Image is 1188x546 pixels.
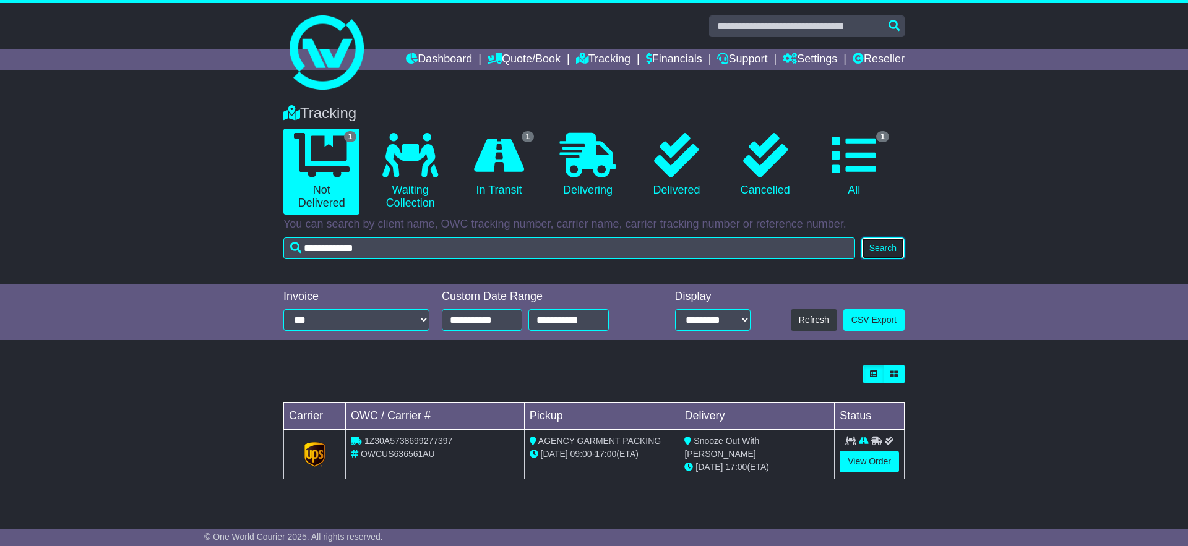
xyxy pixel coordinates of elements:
a: Delivered [639,129,715,202]
a: View Order [840,451,899,472]
a: Tracking [576,49,631,70]
a: 1 All [816,129,892,202]
span: 17:00 [595,449,616,459]
a: Quote/Book [488,49,561,70]
td: Delivery [679,403,835,430]
span: OWCUS636561AU [361,449,435,459]
div: Custom Date Range [442,290,640,304]
p: You can search by client name, OWC tracking number, carrier name, carrier tracking number or refe... [283,218,905,231]
div: Invoice [283,290,429,304]
a: Settings [783,49,837,70]
div: Display [675,290,751,304]
a: Financials [646,49,702,70]
a: Waiting Collection [372,129,448,215]
span: 09:00 [570,449,592,459]
span: [DATE] [695,462,723,472]
button: Search [861,237,905,259]
td: Carrier [284,403,346,430]
td: Pickup [524,403,679,430]
span: 1Z30A5738699277397 [364,436,452,446]
a: 1 In Transit [461,129,537,202]
span: [DATE] [541,449,568,459]
div: (ETA) [684,461,829,474]
span: 1 [876,131,889,142]
a: 1 Not Delivered [283,129,359,215]
a: CSV Export [843,309,905,331]
a: Dashboard [406,49,472,70]
img: GetCarrierServiceLogo [304,442,325,467]
span: Snooze Out With [PERSON_NAME] [684,436,759,459]
span: AGENCY GARMENT PACKING [538,436,661,446]
a: Support [717,49,767,70]
span: © One World Courier 2025. All rights reserved. [204,532,383,542]
td: Status [835,403,905,430]
span: 1 [522,131,535,142]
span: 1 [344,131,357,142]
span: 17:00 [725,462,747,472]
a: Delivering [549,129,626,202]
a: Cancelled [727,129,803,202]
button: Refresh [791,309,837,331]
a: Reseller [853,49,905,70]
div: - (ETA) [530,448,674,461]
div: Tracking [277,105,911,122]
td: OWC / Carrier # [346,403,525,430]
